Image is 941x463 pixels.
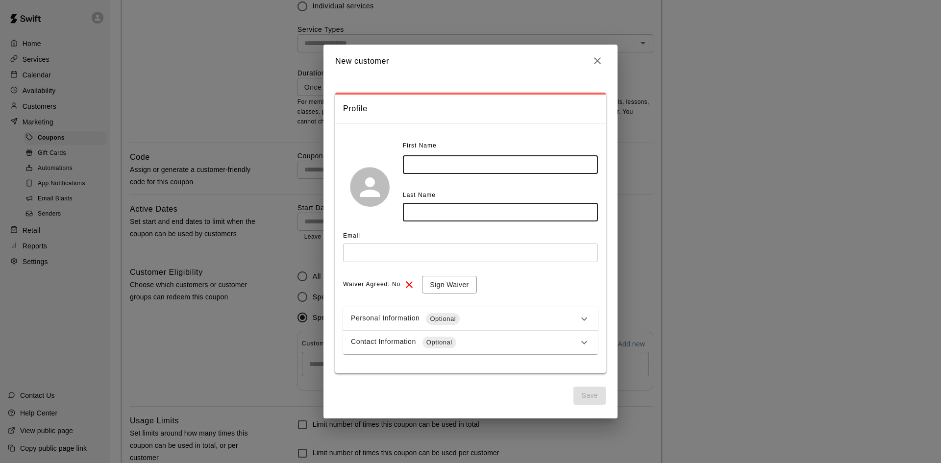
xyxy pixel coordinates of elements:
div: Contact Information [351,337,578,348]
span: First Name [403,138,437,154]
span: Waiver Agreed: No [343,277,400,292]
div: Personal Information [351,313,578,325]
div: Contact InformationOptional [343,331,598,354]
span: Profile [343,102,598,115]
span: Last Name [403,192,436,198]
div: Personal InformationOptional [343,307,598,331]
span: Email [343,232,360,239]
span: Optional [422,338,456,347]
button: Sign Waiver [422,276,476,294]
h6: New customer [335,55,389,68]
span: Optional [426,314,460,324]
